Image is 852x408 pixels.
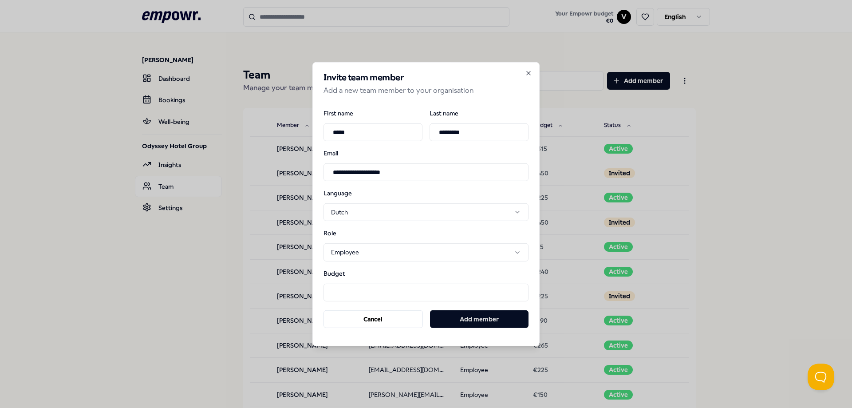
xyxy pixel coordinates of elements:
[430,310,529,328] button: Add member
[323,150,529,156] label: Email
[323,230,370,236] label: Role
[323,84,529,96] p: Add a new team member to your organisation
[323,310,423,328] button: Cancel
[323,73,529,82] h2: Invite team member
[430,110,529,116] label: Last name
[323,110,422,116] label: First name
[323,190,370,196] label: Language
[323,270,370,277] label: Budget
